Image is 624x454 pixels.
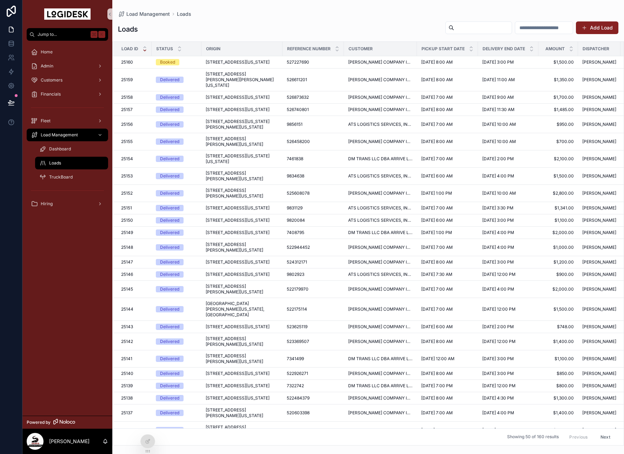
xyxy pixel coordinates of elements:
div: Delivered [160,173,179,179]
a: [PERSON_NAME] COMPANY INC. [348,259,413,265]
a: [PERSON_NAME] [582,122,616,127]
a: [STREET_ADDRESS][US_STATE] [206,95,278,100]
div: Booked [160,59,175,65]
a: [PERSON_NAME] [582,95,616,100]
span: 25158 [121,95,133,100]
a: [DATE] 8:00 AM [421,107,474,112]
div: Delivered [160,77,179,83]
span: ATS LOGISTICS SERVICES, INC. DBA SUREWAY TRANSPORTATION COMPANY & [PERSON_NAME] SPECIALIZED LOGIS... [348,218,413,223]
span: [DATE] 12:00 PM [482,272,516,277]
a: 25154 [121,156,147,162]
a: [PERSON_NAME] [582,218,616,223]
a: [DATE] 6:00 AM [421,173,474,179]
a: [STREET_ADDRESS][PERSON_NAME][US_STATE] [206,188,278,199]
a: 25148 [121,245,147,250]
a: [PERSON_NAME] [582,139,616,144]
span: 25153 [121,173,133,179]
a: [STREET_ADDRESS][US_STATE] [206,218,278,223]
span: [DATE] 4:00 PM [482,230,514,235]
a: $1,500.00 [543,173,574,179]
span: 25151 [121,205,132,211]
a: [DATE] 11:30 AM [482,107,534,112]
a: [PERSON_NAME] [582,259,616,265]
a: $950.00 [543,122,574,127]
div: Delivered [160,271,179,278]
a: [STREET_ADDRESS][PERSON_NAME][US_STATE] [206,136,278,147]
a: TruckBoard [35,171,108,183]
span: 25160 [121,59,133,65]
span: Customers [41,77,62,83]
a: Booked [156,59,197,65]
a: [STREET_ADDRESS][US_STATE] [206,59,278,65]
span: 25157 [121,107,133,112]
a: [STREET_ADDRESS][PERSON_NAME][US_STATE] [206,170,278,182]
span: ATS LOGISTICS SERVICES, INC. DBA SUREWAY TRANSPORTATION COMPANY & [PERSON_NAME] SPECIALIZED LOGIS... [348,272,413,277]
a: [DATE] 12:00 PM [482,272,534,277]
span: $1,700.00 [543,95,574,100]
a: $1,350.00 [543,77,574,83]
span: [PERSON_NAME] [582,156,616,162]
span: [DATE] 4:00 PM [482,245,514,250]
a: [DATE] 8:00 AM [421,77,474,83]
a: 7461838 [287,156,340,162]
a: 9820084 [287,218,340,223]
a: 25159 [121,77,147,83]
a: [PERSON_NAME] COMPANY INC. [348,59,413,65]
div: Delivered [160,217,179,223]
a: Delivered [156,217,197,223]
span: [PERSON_NAME] [582,77,616,83]
a: [STREET_ADDRESS][PERSON_NAME][US_STATE] [206,242,278,253]
a: [DATE] 1:00 PM [421,230,474,235]
span: $700.00 [543,139,574,144]
button: Jump to...K [27,28,108,41]
a: $1,485.00 [543,107,574,112]
span: [DATE] 8:00 AM [421,59,453,65]
a: $1,200.00 [543,259,574,265]
a: [STREET_ADDRESS][US_STATE][PERSON_NAME][US_STATE] [206,119,278,130]
a: Add Load [576,21,618,34]
a: [DATE] 3:00 PM [482,59,534,65]
a: Delivered [156,173,197,179]
span: [STREET_ADDRESS][US_STATE] [206,272,270,277]
a: $2,100.00 [543,156,574,162]
a: [PERSON_NAME] [582,107,616,112]
a: [PERSON_NAME] [582,230,616,235]
a: Dashboard [35,143,108,155]
span: [DATE] 8:00 AM [421,259,453,265]
div: Delivered [160,94,179,100]
a: 25147 [121,259,147,265]
a: [PERSON_NAME] [582,190,616,196]
span: [PERSON_NAME] [582,245,616,250]
div: Delivered [160,244,179,251]
a: [DATE] 10:00 AM [482,190,534,196]
span: [PERSON_NAME] COMPANY INC. [348,77,413,83]
a: Delivered [156,94,197,100]
span: 25147 [121,259,133,265]
a: Delivered [156,271,197,278]
a: [PERSON_NAME] [582,59,616,65]
span: [PERSON_NAME] [582,205,616,211]
a: 25160 [121,59,147,65]
a: [PERSON_NAME] COMPANY INC. [348,107,413,112]
a: [PERSON_NAME] [582,173,616,179]
span: 526740801 [287,107,309,112]
a: ATS LOGISTICS SERVICES, INC. DBA SUREWAY TRANSPORTATION COMPANY & [PERSON_NAME] SPECIALIZED LOGIS... [348,122,413,127]
span: [STREET_ADDRESS][US_STATE] [206,205,270,211]
a: [DATE] 2:00 PM [482,156,534,162]
a: 25150 [121,218,147,223]
a: Delivered [156,77,197,83]
a: [PERSON_NAME] COMPANY INC. [348,139,413,144]
a: 25149 [121,230,147,235]
span: 25155 [121,139,133,144]
a: [PERSON_NAME] COMPANY INC. [348,245,413,250]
